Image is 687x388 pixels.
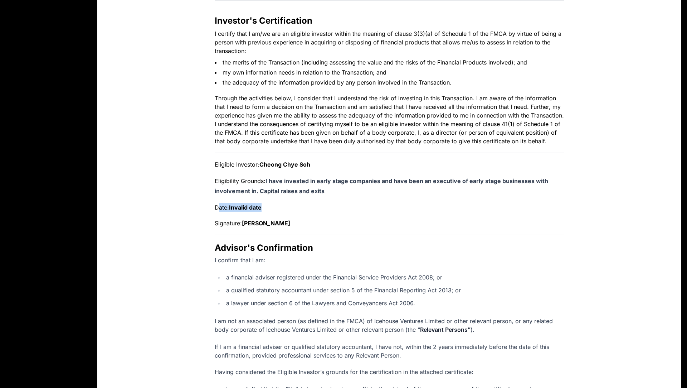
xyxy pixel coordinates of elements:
strong: Cheong Chye Soh [259,161,310,168]
p: Signature: [215,219,564,227]
li: the merits of the Transaction (including assessing the value and the risks of the Financial Produ... [215,58,564,67]
li: a financial adviser registered under the Financial Service Providers Act 2008; or [224,272,564,282]
strong: Relevant Persons” [420,326,471,333]
li: a qualified statutory accountant under section 5 of the Financial Reporting Act 2013; or [224,285,564,295]
p: Eligible Investor: [215,160,564,169]
p: I am not an associated person (as defined in the FMCA) of Icehouse Ventures Limited or other rele... [215,317,564,334]
iframe: Chat Widget [651,354,687,388]
p: I certify that I am/we are an eligible investor within the meaning of clause 3(3)(a) of Schedule ... [215,29,564,55]
h2: Investor's Certification [215,15,564,27]
strong: [PERSON_NAME] [242,220,290,227]
h2: Advisor's Confirmation [215,242,564,254]
p: Having considered the Eligible Investor’s grounds for the certification in the attached certificate: [215,367,564,377]
p: If I am a financial adviser or qualified statutory accountant, I have not, within the 2 years imm... [215,343,564,360]
p: Through the activities below, I consider that I understand the risk of investing in this Transact... [215,94,564,145]
p: I confirm that I am: [215,255,564,265]
strong: Invalid date [229,204,262,211]
li: my own information needs in relation to the Transaction; and [215,68,564,77]
span: I have invested in early stage companies and have been an executive of early stage businesses wit... [215,177,548,195]
li: a lawyer under section 6 of the Lawyers and Conveyancers Act 2006. [224,298,564,308]
p: Eligibility Grounds: [215,176,564,196]
p: Date: [215,203,564,212]
li: the adequacy of the information provided by any person involved in the Transaction. [215,78,564,87]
